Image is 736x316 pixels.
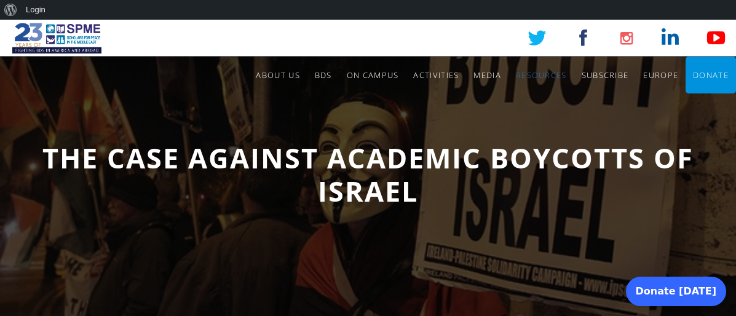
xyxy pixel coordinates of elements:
[693,57,729,93] a: Donate
[413,57,459,93] a: Activities
[643,57,678,93] a: Europe
[516,69,567,81] span: Resources
[693,69,729,81] span: Donate
[516,57,567,93] a: Resources
[582,69,629,81] span: Subscribe
[42,139,694,210] span: The Case Against Academic Boycotts of Israel
[347,57,399,93] a: On Campus
[643,69,678,81] span: Europe
[473,57,501,93] a: Media
[315,57,332,93] a: BDS
[256,57,299,93] a: About Us
[12,20,101,57] img: SPME
[315,69,332,81] span: BDS
[473,69,501,81] span: Media
[256,69,299,81] span: About Us
[582,57,629,93] a: Subscribe
[413,69,459,81] span: Activities
[347,69,399,81] span: On Campus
